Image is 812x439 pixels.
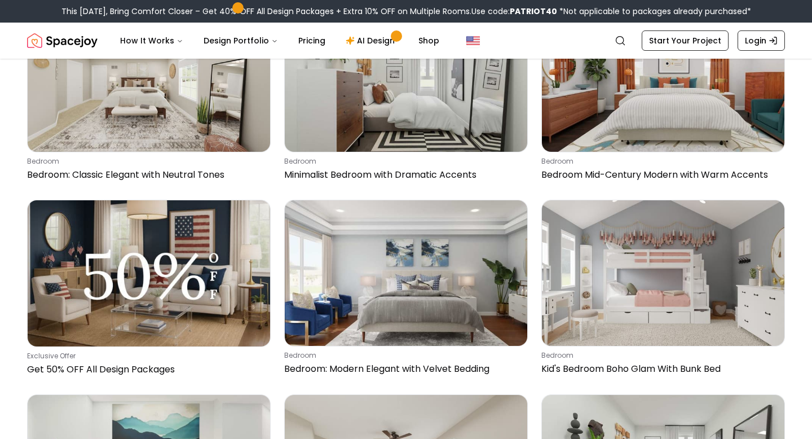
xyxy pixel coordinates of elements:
[28,6,270,152] img: Bedroom: Classic Elegant with Neutral Tones
[541,200,785,381] a: Kid's Bedroom Boho Glam With Bunk BedbedroomKid's Bedroom Boho Glam With Bunk Bed
[541,6,785,186] a: Bedroom Mid-Century Modern with Warm AccentsbedroomBedroom Mid-Century Modern with Warm Accents
[195,29,287,52] button: Design Portfolio
[542,6,784,152] img: Bedroom Mid-Century Modern with Warm Accents
[27,157,266,166] p: bedroom
[61,6,751,17] div: This [DATE], Bring Comfort Closer – Get 40% OFF All Design Packages + Extra 10% OFF on Multiple R...
[111,29,448,52] nav: Main
[541,157,780,166] p: bedroom
[510,6,557,17] b: PATRIOT40
[541,362,780,376] p: Kid's Bedroom Boho Glam With Bunk Bed
[27,352,266,361] p: Exclusive Offer
[471,6,557,17] span: Use code:
[284,200,528,381] a: Bedroom: Modern Elegant with Velvet BeddingbedroomBedroom: Modern Elegant with Velvet Bedding
[27,23,785,59] nav: Global
[541,168,780,182] p: Bedroom Mid-Century Modern with Warm Accents
[27,363,266,376] p: Get 50% OFF All Design Packages
[111,29,192,52] button: How It Works
[284,6,528,186] a: Minimalist Bedroom with Dramatic AccentsbedroomMinimalist Bedroom with Dramatic Accents
[284,362,523,376] p: Bedroom: Modern Elegant with Velvet Bedding
[284,168,523,182] p: Minimalist Bedroom with Dramatic Accents
[285,200,527,346] img: Bedroom: Modern Elegant with Velvet Bedding
[285,6,527,152] img: Minimalist Bedroom with Dramatic Accents
[542,200,784,346] img: Kid's Bedroom Boho Glam With Bunk Bed
[337,29,407,52] a: AI Design
[27,200,271,381] a: Get 50% OFF All Design PackagesExclusive OfferGet 50% OFF All Design Packages
[27,29,98,52] img: Spacejoy Logo
[541,351,780,360] p: bedroom
[27,168,266,182] p: Bedroom: Classic Elegant with Neutral Tones
[642,30,729,51] a: Start Your Project
[557,6,751,17] span: *Not applicable to packages already purchased*
[27,6,271,186] a: Bedroom: Classic Elegant with Neutral TonesbedroomBedroom: Classic Elegant with Neutral Tones
[409,29,448,52] a: Shop
[466,34,480,47] img: United States
[284,157,523,166] p: bedroom
[284,351,523,360] p: bedroom
[28,200,270,346] img: Get 50% OFF All Design Packages
[738,30,785,51] a: Login
[27,29,98,52] a: Spacejoy
[289,29,334,52] a: Pricing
